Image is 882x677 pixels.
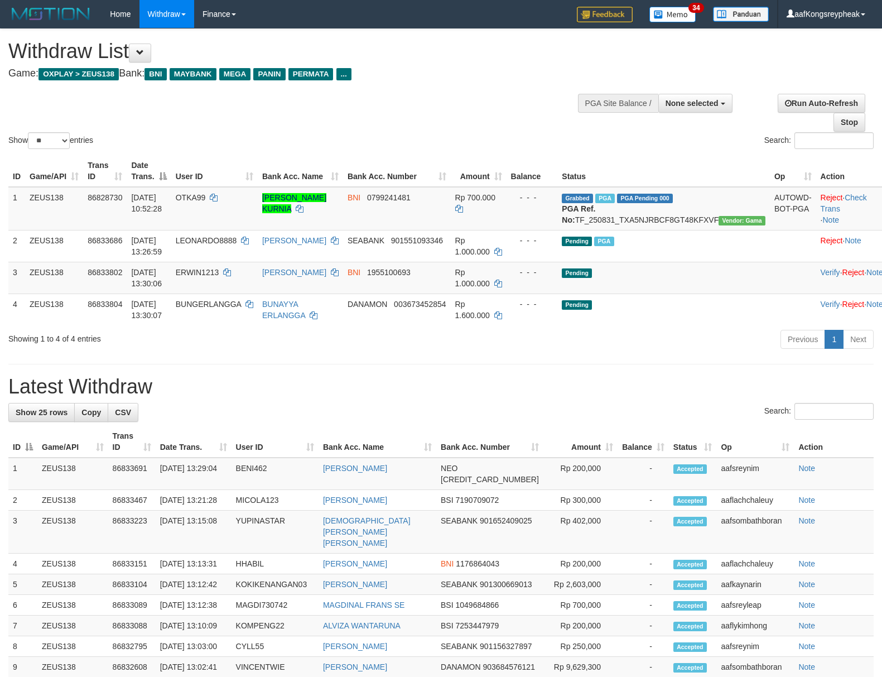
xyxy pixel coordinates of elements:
[81,408,101,417] span: Copy
[37,490,108,511] td: ZEUS138
[88,300,122,309] span: 86833804
[618,511,669,554] td: -
[37,574,108,595] td: ZEUS138
[156,554,232,574] td: [DATE] 13:13:31
[131,236,162,256] span: [DATE] 13:26:59
[232,458,319,490] td: BENI462
[618,574,669,595] td: -
[8,294,25,325] td: 4
[156,616,232,636] td: [DATE] 13:10:09
[108,636,156,657] td: 86832795
[562,268,592,278] span: Pending
[156,574,232,595] td: [DATE] 13:12:42
[794,426,874,458] th: Action
[483,662,534,671] span: Copy 903684576121 to clipboard
[456,496,499,505] span: Copy 7190709072 to clipboard
[74,403,108,422] a: Copy
[511,192,553,203] div: - - -
[25,155,83,187] th: Game/API: activate to sort column ascending
[618,595,669,616] td: -
[716,616,794,636] td: aaflykimhong
[25,262,83,294] td: ZEUS138
[131,193,162,213] span: [DATE] 10:52:28
[658,94,732,113] button: None selected
[456,621,499,630] span: Copy 7253447979 to clipboard
[543,636,618,657] td: Rp 250,000
[323,621,401,630] a: ALVIZA WANTARUNA
[649,7,696,22] img: Button%20Memo.svg
[108,458,156,490] td: 86833691
[232,511,319,554] td: YUPINASTAR
[323,496,387,505] a: [PERSON_NAME]
[617,194,673,203] span: PGA Pending
[8,636,37,657] td: 8
[262,268,326,277] a: [PERSON_NAME]
[798,621,815,630] a: Note
[336,68,351,80] span: ...
[595,194,615,203] span: Marked by aafsreyleap
[716,458,794,490] td: aafsreynim
[794,132,874,149] input: Search:
[38,68,119,80] span: OXPLAY > ZEUS138
[8,574,37,595] td: 5
[156,458,232,490] td: [DATE] 13:29:04
[716,595,794,616] td: aafsreyleap
[673,580,707,590] span: Accepted
[176,236,237,245] span: LEONARDO8888
[232,490,319,511] td: MICOLA123
[367,193,411,202] span: Copy 0799241481 to clipboard
[845,236,861,245] a: Note
[323,642,387,651] a: [PERSON_NAME]
[716,511,794,554] td: aafsombathboran
[323,580,387,589] a: [PERSON_NAME]
[764,132,874,149] label: Search:
[713,7,769,22] img: panduan.png
[441,559,454,568] span: BNI
[37,458,108,490] td: ZEUS138
[262,193,326,213] a: [PERSON_NAME] KURNIA
[562,194,593,203] span: Grabbed
[108,574,156,595] td: 86833104
[577,7,633,22] img: Feedback.jpg
[323,559,387,568] a: [PERSON_NAME]
[436,426,543,458] th: Bank Acc. Number: activate to sort column ascending
[343,155,451,187] th: Bank Acc. Number: activate to sort column ascending
[131,300,162,320] span: [DATE] 13:30:07
[8,132,93,149] label: Show entries
[823,215,840,224] a: Note
[441,516,478,525] span: SEABANK
[108,490,156,511] td: 86833467
[821,236,843,245] a: Reject
[171,155,258,187] th: User ID: activate to sort column ascending
[232,426,319,458] th: User ID: activate to sort column ascending
[323,516,411,548] a: [DEMOGRAPHIC_DATA][PERSON_NAME] [PERSON_NAME]
[144,68,166,80] span: BNI
[480,642,532,651] span: Copy 901156327897 to clipboard
[673,601,707,611] span: Accepted
[176,193,206,202] span: OTKA99
[719,216,765,225] span: Vendor URL: https://trx31.1velocity.biz
[511,299,553,310] div: - - -
[821,193,843,202] a: Reject
[8,262,25,294] td: 3
[798,580,815,589] a: Note
[666,99,719,108] span: None selected
[25,294,83,325] td: ZEUS138
[25,187,83,231] td: ZEUS138
[455,300,490,320] span: Rp 1.600.000
[543,511,618,554] td: Rp 402,000
[451,155,507,187] th: Amount: activate to sort column ascending
[669,426,717,458] th: Status: activate to sort column ascending
[323,464,387,473] a: [PERSON_NAME]
[673,496,707,506] span: Accepted
[319,426,436,458] th: Bank Acc. Name: activate to sort column ascending
[88,193,122,202] span: 86828730
[394,300,446,309] span: Copy 003673452854 to clipboard
[511,267,553,278] div: - - -
[798,662,815,671] a: Note
[456,559,499,568] span: Copy 1176864043 to clipboard
[232,595,319,616] td: MAGDI730742
[37,426,108,458] th: Game/API: activate to sort column ascending
[8,595,37,616] td: 6
[441,496,454,505] span: BSI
